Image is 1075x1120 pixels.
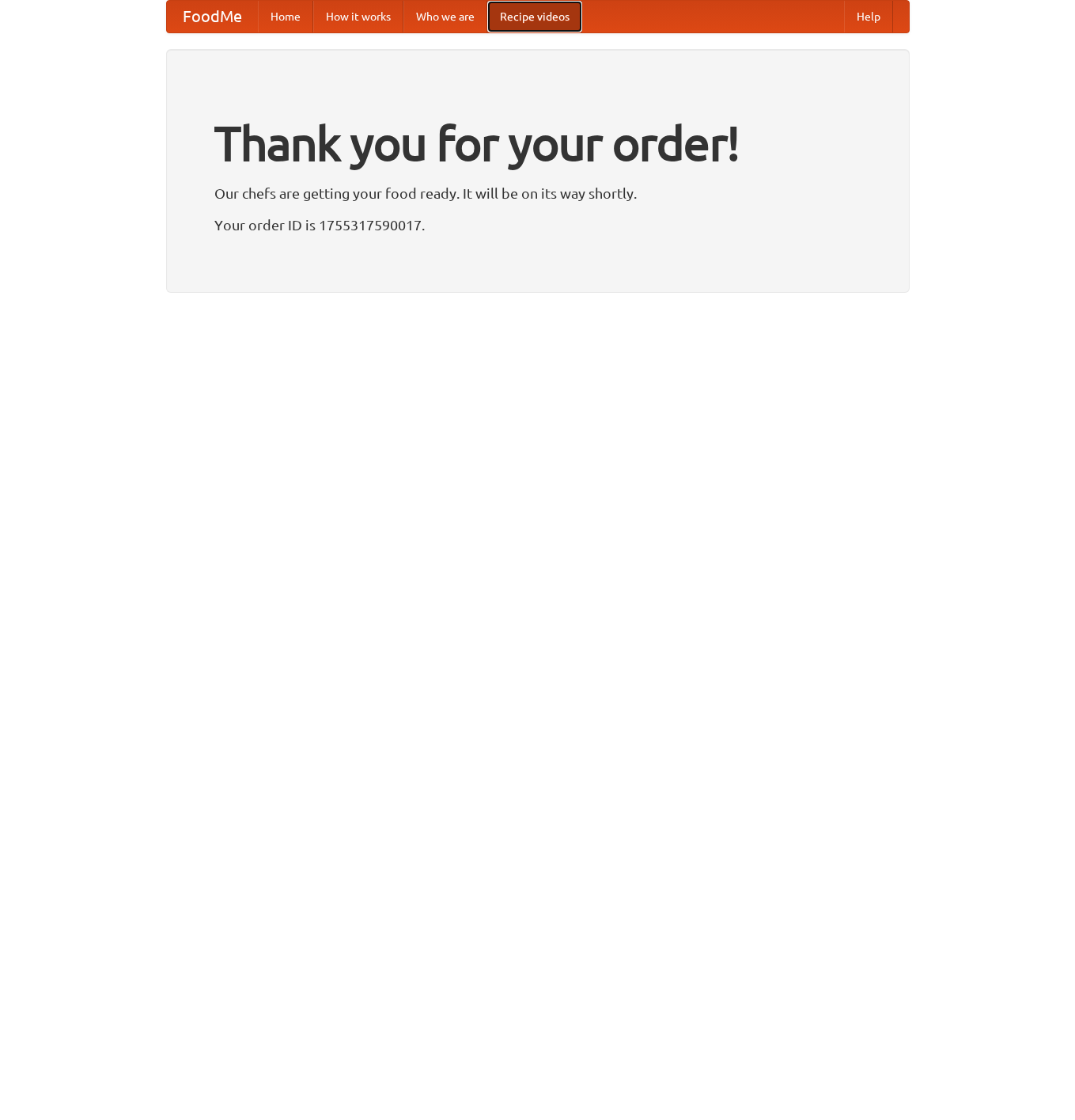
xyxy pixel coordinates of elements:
[214,181,861,205] p: Our chefs are getting your food ready. It will be on its way shortly.
[167,1,258,32] a: FoodMe
[844,1,893,32] a: Help
[258,1,313,32] a: Home
[214,105,861,181] h1: Thank you for your order!
[487,1,582,32] a: Recipe videos
[214,213,861,237] p: Your order ID is 1755317590017.
[313,1,403,32] a: How it works
[403,1,487,32] a: Who we are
